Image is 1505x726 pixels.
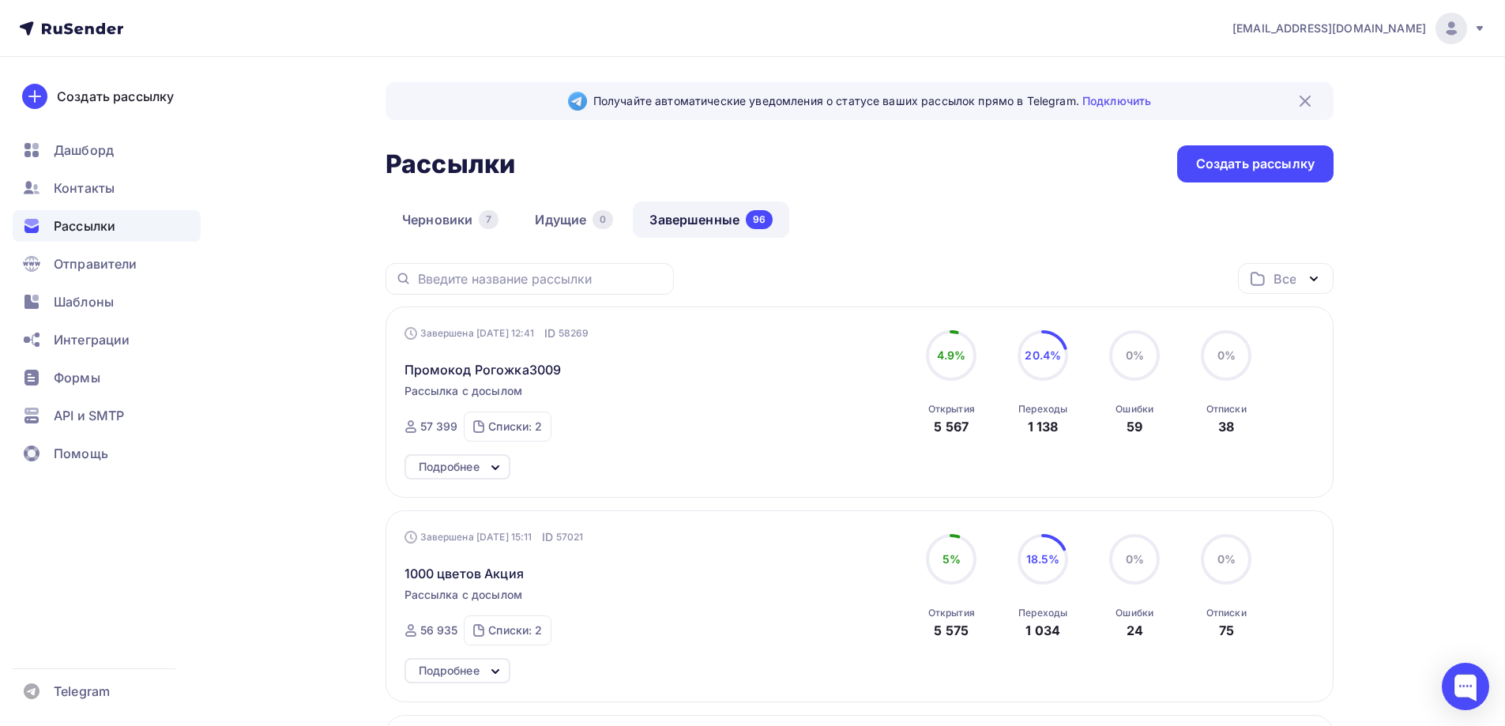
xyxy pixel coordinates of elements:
[54,292,114,311] span: Шаблоны
[13,134,201,166] a: Дашборд
[1232,21,1426,36] span: [EMAIL_ADDRESS][DOMAIN_NAME]
[593,93,1151,109] span: Получайте автоматические уведомления о статусе ваших рассылок прямо в Telegram.
[54,254,137,273] span: Отправители
[13,172,201,204] a: Контакты
[1127,621,1143,640] div: 24
[404,564,524,583] span: 1000 цветов Акция
[54,444,108,463] span: Помощь
[419,457,480,476] div: Подробнее
[1025,621,1060,640] div: 1 034
[404,383,523,399] span: Рассылка с досылом
[479,210,499,229] div: 7
[1217,348,1236,362] span: 0%
[556,529,584,545] span: 57021
[488,419,542,434] div: Списки: 2
[1219,621,1234,640] div: 75
[418,270,664,288] input: Введите название рассылки
[13,362,201,393] a: Формы
[542,529,553,545] span: ID
[386,149,515,180] h2: Рассылки
[593,210,613,229] div: 0
[54,216,115,235] span: Рассылки
[1196,155,1315,173] div: Создать рассылку
[386,201,515,238] a: Черновики7
[1126,552,1144,566] span: 0%
[13,210,201,242] a: Рассылки
[937,348,966,362] span: 4.9%
[1206,403,1247,416] div: Отписки
[420,419,458,434] div: 57 399
[1126,348,1144,362] span: 0%
[488,623,542,638] div: Списки: 2
[1238,263,1334,294] button: Все
[54,179,115,197] span: Контакты
[1028,417,1059,436] div: 1 138
[928,607,975,619] div: Открытия
[1206,607,1247,619] div: Отписки
[1082,94,1151,107] a: Подключить
[1232,13,1486,44] a: [EMAIL_ADDRESS][DOMAIN_NAME]
[544,325,555,341] span: ID
[746,210,773,229] div: 96
[943,552,961,566] span: 5%
[1018,403,1067,416] div: Переходы
[1018,607,1067,619] div: Переходы
[54,330,130,349] span: Интеграции
[1116,607,1153,619] div: Ошибки
[1026,552,1060,566] span: 18.5%
[54,368,100,387] span: Формы
[1274,269,1296,288] div: Все
[568,92,587,111] img: Telegram
[404,360,562,379] span: Промокод Рогожка3009
[13,286,201,318] a: Шаблоны
[404,529,584,545] div: Завершена [DATE] 15:11
[1218,417,1234,436] div: 38
[420,623,458,638] div: 56 935
[1116,403,1153,416] div: Ошибки
[404,325,589,341] div: Завершена [DATE] 12:41
[928,403,975,416] div: Открытия
[419,661,480,680] div: Подробнее
[13,248,201,280] a: Отправители
[633,201,789,238] a: Завершенные96
[57,87,174,106] div: Создать рассылку
[934,417,969,436] div: 5 567
[1217,552,1236,566] span: 0%
[1127,417,1142,436] div: 59
[54,682,110,701] span: Telegram
[518,201,630,238] a: Идущие0
[1025,348,1061,362] span: 20.4%
[404,587,523,603] span: Рассылка с досылом
[934,621,969,640] div: 5 575
[54,406,124,425] span: API и SMTP
[54,141,114,160] span: Дашборд
[559,325,589,341] span: 58269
